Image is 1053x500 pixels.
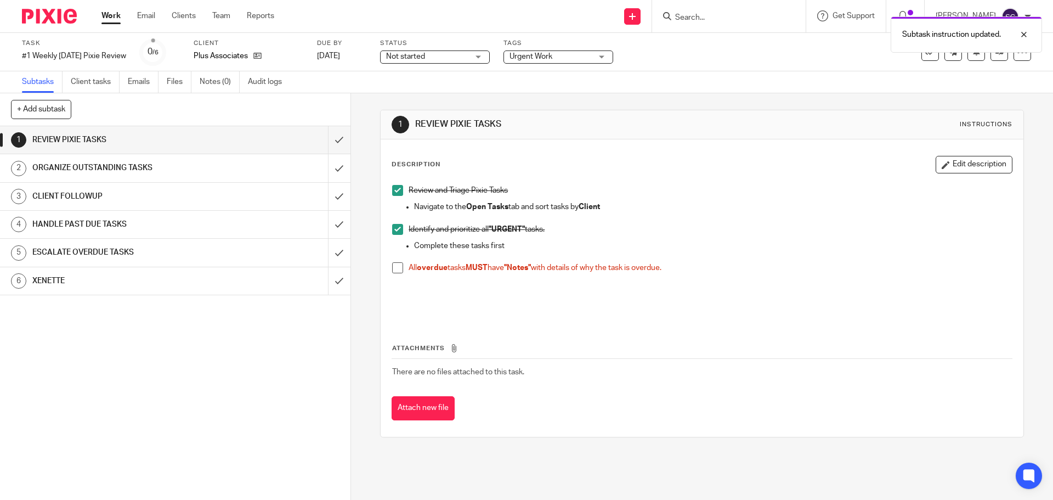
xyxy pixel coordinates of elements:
h1: REVIEW PIXIE TASKS [415,119,726,130]
span: Not started [386,53,425,60]
button: Edit description [936,156,1012,173]
a: Subtasks [22,71,63,93]
span: Urgent Work [509,53,552,60]
div: 4 [11,217,26,232]
label: Task [22,39,126,48]
h1: REVIEW PIXIE TASKS [32,132,222,148]
span: "Notes" [504,264,531,272]
p: Description [392,160,440,169]
label: Client [194,39,303,48]
div: 2 [11,161,26,176]
button: Attach new file [392,396,455,421]
span: overdue [417,264,448,272]
span: Attachments [392,345,445,351]
span: [DATE] [317,52,340,60]
span: All [409,264,417,272]
div: 3 [11,189,26,204]
div: Instructions [960,120,1012,129]
div: #1 Weekly Monday Pixie Review [22,50,126,61]
a: Notes (0) [200,71,240,93]
h1: ORGANIZE OUTSTANDING TASKS [32,160,222,176]
p: Review and Triage Pixie Tasks [409,185,1011,196]
a: Client tasks [71,71,120,93]
a: Email [137,10,155,21]
button: + Add subtask [11,100,71,119]
a: Team [212,10,230,21]
p: Identify and prioritize all tasks. [409,224,1011,235]
span: have [488,264,504,272]
h1: HANDLE PAST DUE TASKS [32,216,222,233]
a: Work [101,10,121,21]
div: #1 Weekly [DATE] Pixie Review [22,50,126,61]
div: 5 [11,245,26,261]
span: with details of why the task is overdue. [531,264,661,272]
label: Due by [317,39,366,48]
a: Emails [128,71,158,93]
h1: CLIENT FOLLOWUP [32,188,222,205]
a: Files [167,71,191,93]
p: Complete these tasks first [414,240,1011,251]
label: Status [380,39,490,48]
h1: XENETTE [32,273,222,289]
strong: "URGENT" [489,226,525,233]
img: Pixie [22,9,77,24]
a: Clients [172,10,196,21]
p: Plus Associates [194,50,248,61]
a: Reports [247,10,274,21]
div: 0 [148,46,158,58]
strong: Client [579,203,600,211]
h1: ESCALATE OVERDUE TASKS [32,244,222,261]
div: 6 [11,273,26,289]
div: 1 [392,116,409,133]
span: tasks [448,264,466,272]
p: Navigate to the tab and sort tasks by [414,201,1011,212]
strong: Open Tasks [466,203,508,211]
p: Subtask instruction updated. [902,29,1001,40]
div: 1 [11,132,26,148]
span: MUST [466,264,488,272]
label: Tags [503,39,613,48]
img: svg%3E [1001,8,1019,25]
a: Audit logs [248,71,290,93]
span: There are no files attached to this task. [392,368,524,376]
small: /6 [152,49,158,55]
